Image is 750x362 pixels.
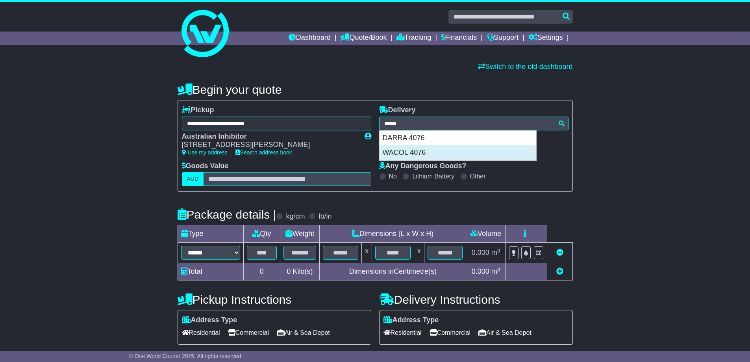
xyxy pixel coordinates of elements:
span: 0.000 [472,249,489,256]
span: m [491,249,500,256]
span: Commercial [228,327,269,339]
label: kg/cm [286,212,305,221]
td: x [362,243,372,263]
td: Type [178,225,243,243]
a: Support [487,32,519,45]
span: 0 [287,267,291,275]
div: WACOL 4076 [380,145,536,160]
span: © One World Courier 2025. All rights reserved. [129,353,243,359]
h4: Package details | [178,208,276,221]
label: Any Dangerous Goods? [379,162,467,171]
label: Lithium Battery [412,173,454,180]
typeahead: Please provide city [379,117,569,130]
span: Commercial [430,327,470,339]
a: Search address book [235,149,292,156]
a: Financials [441,32,477,45]
a: Use my address [182,149,228,156]
div: Australian Inhibitor [182,132,357,141]
sup: 3 [497,248,500,254]
label: Pickup [182,106,214,115]
a: Add new item [556,267,563,275]
div: [STREET_ADDRESS][PERSON_NAME] [182,141,357,149]
td: Weight [280,225,320,243]
a: Switch to the old dashboard [478,63,572,71]
span: Residential [383,327,422,339]
span: Air & Sea Depot [478,327,531,339]
td: x [414,243,424,263]
span: Air & Sea Depot [277,327,330,339]
label: Other [470,173,486,180]
span: 0.000 [472,267,489,275]
a: Quote/Book [340,32,387,45]
td: Volume [466,225,506,243]
sup: 3 [497,267,500,273]
div: DARRA 4076 [380,131,536,146]
label: No [389,173,397,180]
td: Qty [243,225,280,243]
td: 0 [243,263,280,280]
label: lb/in [319,212,331,221]
label: Address Type [182,316,237,325]
h4: Begin your quote [178,83,573,96]
label: AUD [182,172,204,186]
span: m [491,267,500,275]
td: Kilo(s) [280,263,320,280]
td: Dimensions in Centimetre(s) [320,263,466,280]
a: Remove this item [556,249,563,256]
span: Residential [182,327,220,339]
label: Goods Value [182,162,229,171]
h4: Pickup Instructions [178,293,371,306]
a: Tracking [396,32,431,45]
h4: Delivery Instructions [379,293,573,306]
a: Dashboard [289,32,331,45]
a: Settings [528,32,563,45]
label: Delivery [379,106,416,115]
td: Total [178,263,243,280]
td: Dimensions (L x W x H) [320,225,466,243]
label: Address Type [383,316,439,325]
